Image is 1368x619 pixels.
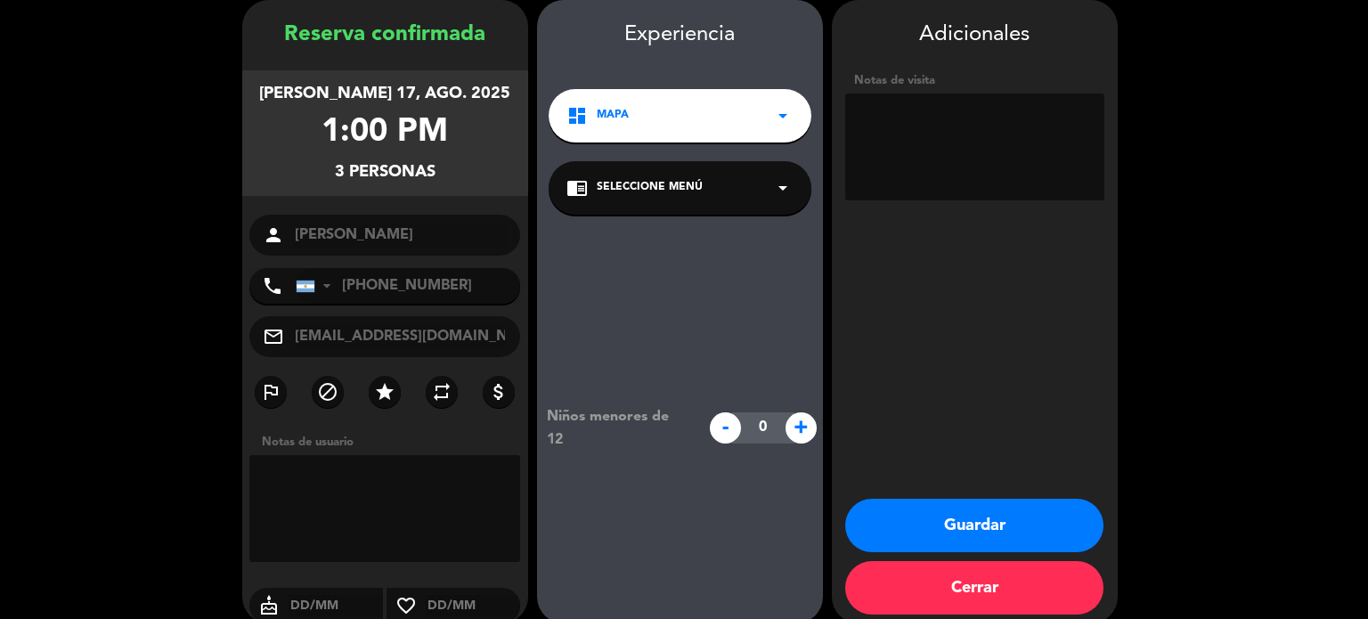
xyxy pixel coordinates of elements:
[597,179,703,197] span: Seleccione Menú
[431,381,452,403] i: repeat
[259,81,510,107] div: [PERSON_NAME] 17, ago. 2025
[772,177,794,199] i: arrow_drop_down
[322,107,448,159] div: 1:00 PM
[242,18,528,53] div: Reserva confirmada
[335,159,436,185] div: 3 personas
[772,105,794,126] i: arrow_drop_down
[597,107,629,125] span: Mapa
[374,381,395,403] i: star
[387,595,426,616] i: favorite_border
[845,18,1104,53] div: Adicionales
[533,405,700,452] div: Niños menores de 12
[253,433,528,452] div: Notas de usuario
[262,275,283,297] i: phone
[426,595,521,617] input: DD/MM
[488,381,509,403] i: attach_money
[263,224,284,246] i: person
[297,269,338,303] div: Argentina: +54
[260,381,281,403] i: outlined_flag
[317,381,338,403] i: block
[566,105,588,126] i: dashboard
[710,412,741,444] span: -
[845,71,1104,90] div: Notas de visita
[289,595,384,617] input: DD/MM
[786,412,817,444] span: +
[249,595,289,616] i: cake
[537,18,823,53] div: Experiencia
[263,326,284,347] i: mail_outline
[566,177,588,199] i: chrome_reader_mode
[845,561,1103,615] button: Cerrar
[845,499,1103,552] button: Guardar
